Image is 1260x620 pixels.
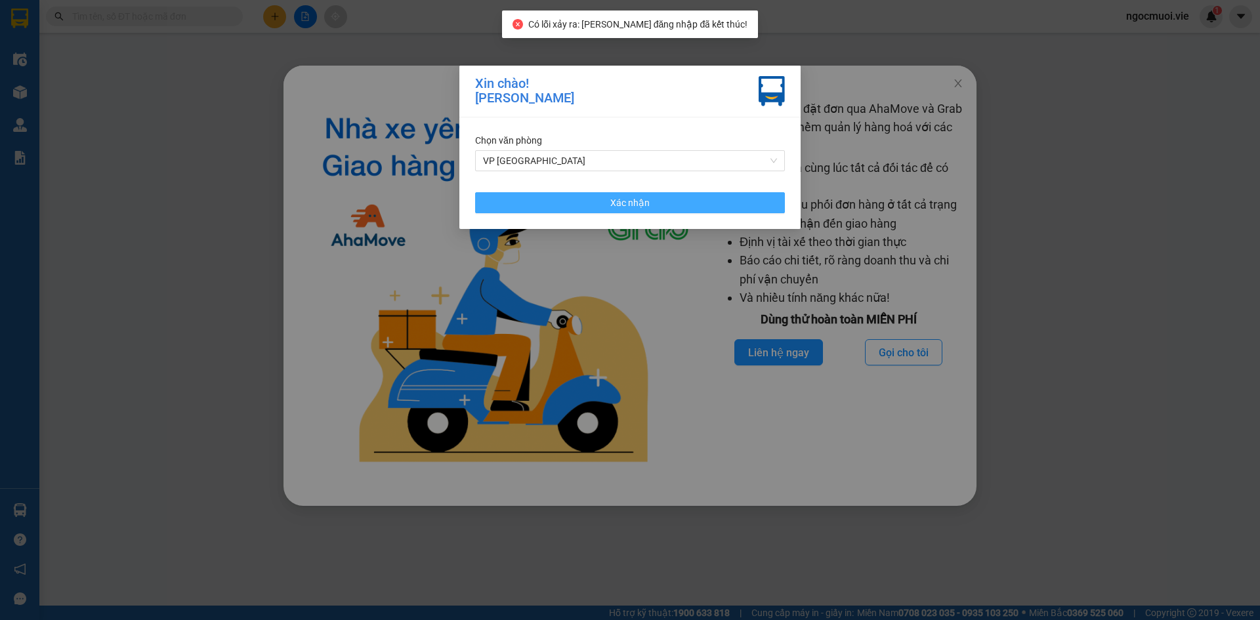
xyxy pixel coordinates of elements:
[475,192,785,213] button: Xác nhận
[475,133,785,148] div: Chọn văn phòng
[483,151,777,171] span: VP Quận 1
[610,196,650,210] span: Xác nhận
[475,76,574,106] div: Xin chào! [PERSON_NAME]
[513,19,523,30] span: close-circle
[759,76,785,106] img: vxr-icon
[528,19,747,30] span: Có lỗi xảy ra: [PERSON_NAME] đăng nhập đã kết thúc!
